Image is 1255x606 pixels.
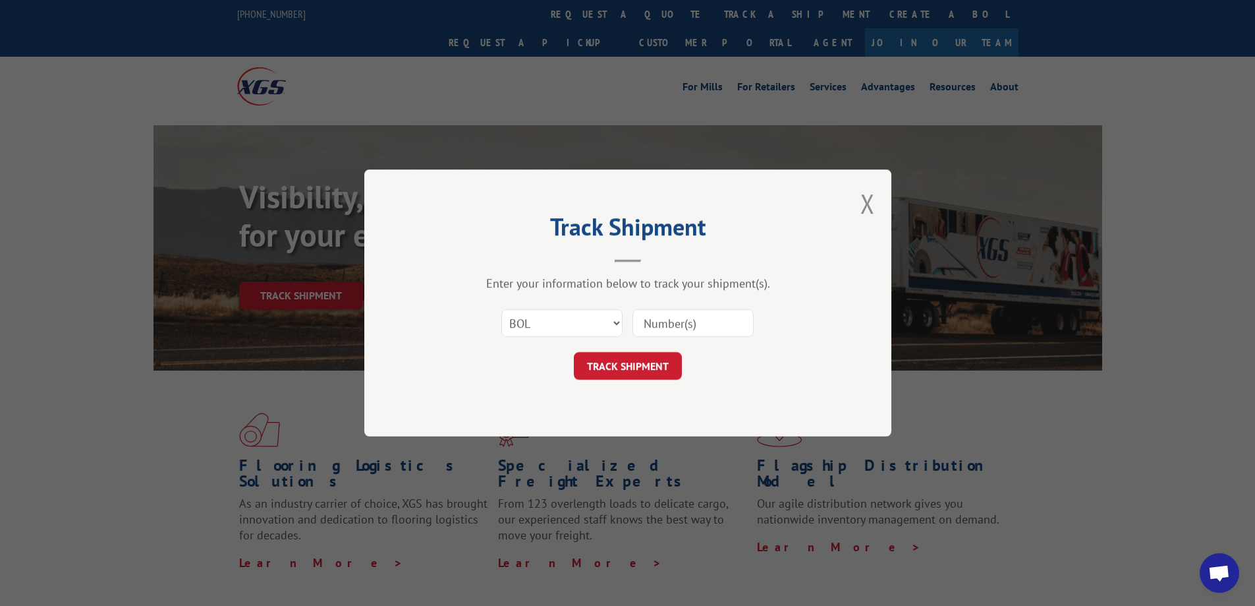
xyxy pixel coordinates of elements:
div: Enter your information below to track your shipment(s). [430,276,825,291]
h2: Track Shipment [430,218,825,243]
button: Close modal [860,186,875,221]
button: TRACK SHIPMENT [574,352,682,380]
input: Number(s) [632,309,754,337]
a: Open chat [1200,553,1239,593]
